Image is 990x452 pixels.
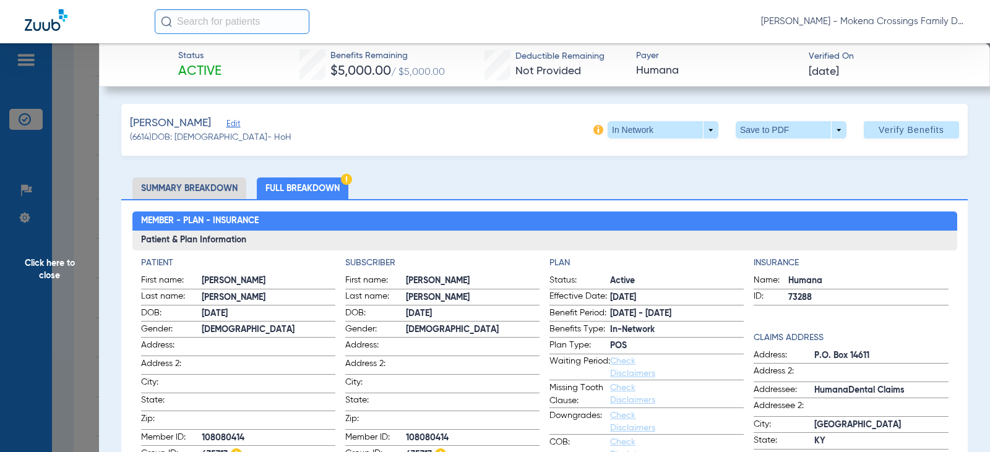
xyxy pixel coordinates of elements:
span: [DEMOGRAPHIC_DATA] [406,323,540,336]
span: Verify Benefits [879,125,944,135]
span: Address 2: [141,357,202,374]
h4: Insurance [754,257,948,270]
a: Check Disclaimers [610,411,655,432]
span: Active [610,275,744,288]
span: City: [345,376,406,393]
a: Check Disclaimers [610,383,655,404]
img: Hazard [341,174,352,185]
span: Missing Tooth Clause: [549,382,610,407]
span: City: [141,376,202,393]
li: Summary Breakdown [132,177,246,199]
span: Address: [141,339,202,356]
span: DOB: [345,307,406,322]
span: Zip: [141,412,202,429]
span: [DATE] [610,291,744,304]
span: City: [754,418,814,433]
span: HumanaDental Claims [814,384,948,397]
img: info-icon [593,125,603,135]
span: First name: [141,274,202,289]
span: Plan Type: [549,339,610,354]
span: Status: [549,274,610,289]
span: KY [814,435,948,448]
span: 108080414 [202,432,335,445]
span: 73288 [788,291,948,304]
span: Downgrades: [549,409,610,434]
span: [DATE] [406,307,540,320]
h4: Plan [549,257,744,270]
h3: Patient & Plan Information [132,231,957,250]
span: State: [754,434,814,449]
span: [PERSON_NAME] [406,291,540,304]
span: Active [178,63,222,80]
span: Status [178,49,222,62]
h2: Member - Plan - Insurance [132,211,957,231]
img: Search Icon [161,16,172,27]
span: [GEOGRAPHIC_DATA] [814,419,948,432]
button: Verify Benefits [864,121,959,139]
span: Not Provided [515,66,581,77]
span: Effective Date: [549,290,610,305]
span: Address 2: [345,357,406,374]
span: Name: [754,274,788,289]
button: In Network [608,121,718,139]
h4: Patient [141,257,335,270]
span: Verified On [809,50,970,63]
span: Waiting Period: [549,355,610,380]
span: $5,000.00 [330,65,391,78]
a: Check Disclaimers [610,357,655,378]
span: Gender: [345,323,406,338]
span: [PERSON_NAME] [130,116,211,131]
span: Benefits Type: [549,323,610,338]
img: Zuub Logo [25,9,67,31]
span: Addressee: [754,383,814,398]
span: [DEMOGRAPHIC_DATA] [202,323,335,336]
span: [PERSON_NAME] - Mokena Crossings Family Dental [761,15,965,28]
span: State: [345,394,406,411]
li: Full Breakdown [257,177,348,199]
input: Search for patients [155,9,309,34]
span: Last name: [345,290,406,305]
span: ID: [754,290,788,305]
span: Member ID: [345,431,406,446]
button: Save to PDF [736,121,846,139]
span: Addressee 2: [754,399,814,416]
span: First name: [345,274,406,289]
span: [PERSON_NAME] [406,275,540,288]
span: 108080414 [406,432,540,445]
span: Zip: [345,412,406,429]
span: Humana [636,63,798,79]
span: POS [610,339,744,352]
span: Last name: [141,290,202,305]
span: [DATE] [809,64,839,80]
span: P.O. Box 14611 [814,349,948,362]
span: Benefit Period: [549,307,610,322]
span: Address: [754,349,814,364]
h4: Claims Address [754,331,948,344]
span: Edit [226,119,238,131]
span: Address 2: [754,365,814,382]
span: Member ID: [141,431,202,446]
span: (6614) DOB: [DEMOGRAPHIC_DATA] - HoH [130,131,291,144]
span: In-Network [610,323,744,336]
span: [DATE] [202,307,335,320]
span: Payer [636,49,798,62]
span: [DATE] - [DATE] [610,307,744,320]
span: State: [141,394,202,411]
span: / $5,000.00 [391,67,445,77]
span: Benefits Remaining [330,49,445,62]
span: Gender: [141,323,202,338]
span: Humana [788,275,948,288]
span: [PERSON_NAME] [202,291,335,304]
h4: Subscriber [345,257,540,270]
span: DOB: [141,307,202,322]
span: [PERSON_NAME] [202,275,335,288]
span: Address: [345,339,406,356]
span: Deductible Remaining [515,50,605,63]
